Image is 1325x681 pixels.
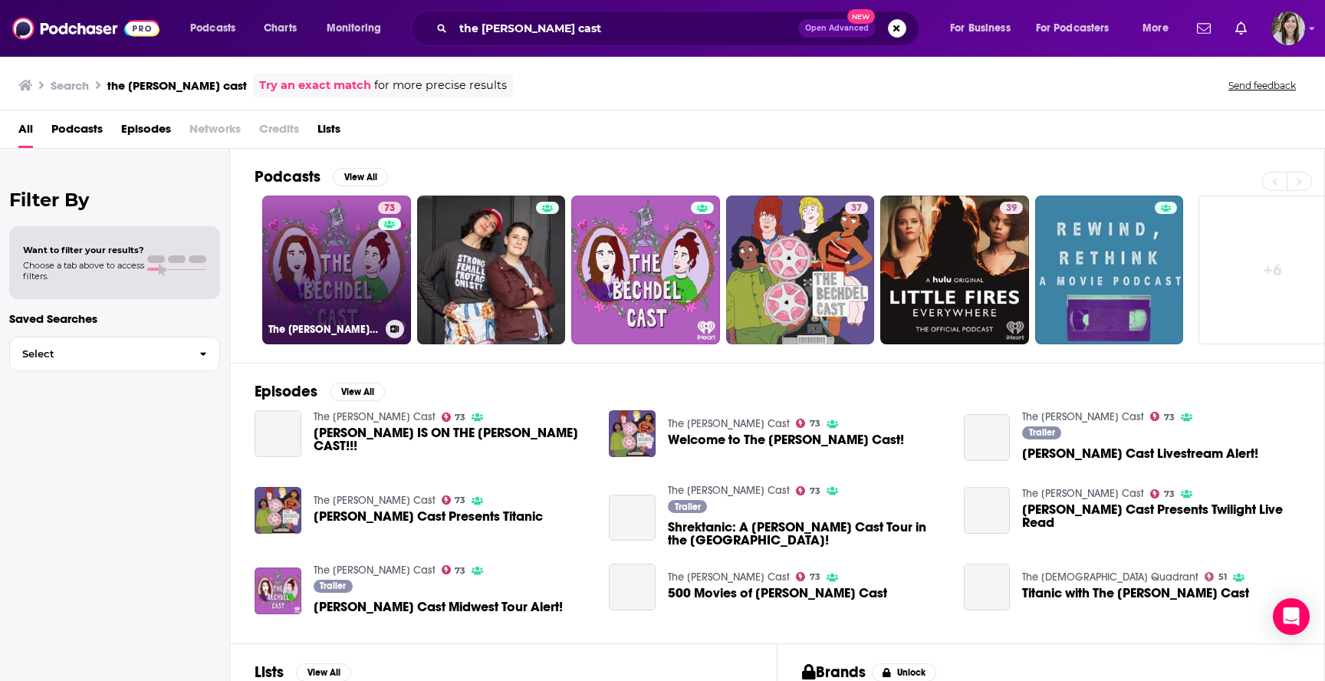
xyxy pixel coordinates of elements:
[1022,587,1249,600] a: Titanic with The Bechdel Cast
[1006,201,1017,216] span: 39
[796,419,820,428] a: 73
[1026,16,1132,41] button: open menu
[255,382,385,401] a: EpisodesView All
[426,11,934,46] div: Search podcasts, credits, & more...
[964,487,1011,534] a: Bechdel Cast Presents Twilight Live Read
[668,587,887,600] a: 500 Movies of Bechdel Cast
[1022,503,1300,529] a: Bechdel Cast Presents Twilight Live Read
[1224,79,1300,92] button: Send feedback
[9,311,220,326] p: Saved Searches
[1150,489,1175,498] a: 73
[796,572,820,581] a: 73
[1022,503,1300,529] span: [PERSON_NAME] Cast Presents Twilight Live Read
[255,410,301,457] a: ALISON BECHDEL IS ON THE BECHDEL CAST!!!
[453,16,798,41] input: Search podcasts, credits, & more...
[880,196,1029,344] a: 39
[51,117,103,148] a: Podcasts
[254,16,306,41] a: Charts
[314,600,563,614] span: [PERSON_NAME] Cast Midwest Tour Alert!
[327,18,381,39] span: Monitoring
[668,433,904,446] span: Welcome to The [PERSON_NAME] Cast!
[255,567,301,614] img: Bechdel Cast Midwest Tour Alert!
[1273,598,1310,635] div: Open Intercom Messenger
[1150,412,1175,421] a: 73
[668,433,904,446] a: Welcome to The Bechdel Cast!
[314,510,543,523] a: Bechdel Cast Presents Titanic
[668,521,945,547] span: Shrektanic: A [PERSON_NAME] Cast Tour in the [GEOGRAPHIC_DATA]!
[1164,414,1175,421] span: 73
[939,16,1030,41] button: open menu
[10,349,187,359] span: Select
[314,564,436,577] a: The Bechdel Cast
[442,495,466,505] a: 73
[1271,12,1305,45] span: Logged in as devinandrade
[378,202,401,214] a: 73
[805,25,869,32] span: Open Advanced
[1205,572,1227,581] a: 51
[384,201,395,216] span: 73
[330,383,385,401] button: View All
[1229,15,1253,41] a: Show notifications dropdown
[810,420,820,427] span: 73
[314,426,591,452] span: [PERSON_NAME] IS ON THE [PERSON_NAME] CAST!!!
[609,410,656,457] img: Welcome to The Bechdel Cast!
[317,117,340,148] span: Lists
[810,488,820,495] span: 73
[796,486,820,495] a: 73
[1271,12,1305,45] img: User Profile
[190,18,235,39] span: Podcasts
[189,117,241,148] span: Networks
[268,323,380,336] h3: The [PERSON_NAME] Cast
[810,574,820,581] span: 73
[851,201,862,216] span: 37
[255,167,321,186] h2: Podcasts
[847,9,875,24] span: New
[668,571,790,584] a: The Bechdel Cast
[1143,18,1169,39] span: More
[455,497,465,504] span: 73
[320,581,346,591] span: Trailer
[121,117,171,148] span: Episodes
[255,487,301,534] img: Bechdel Cast Presents Titanic
[179,16,255,41] button: open menu
[316,16,401,41] button: open menu
[609,564,656,610] a: 500 Movies of Bechdel Cast
[107,78,247,93] h3: the [PERSON_NAME] cast
[675,502,701,512] span: Trailer
[798,19,876,38] button: Open AdvancedNew
[18,117,33,148] a: All
[1164,491,1175,498] span: 73
[314,426,591,452] a: ALISON BECHDEL IS ON THE BECHDEL CAST!!!
[255,167,388,186] a: PodcastsView All
[455,567,465,574] span: 73
[12,14,159,43] img: Podchaser - Follow, Share and Rate Podcasts
[23,245,144,255] span: Want to filter your results?
[259,117,299,148] span: Credits
[1022,410,1144,423] a: The Bechdel Cast
[1022,447,1258,460] span: [PERSON_NAME] Cast Livestream Alert!
[964,414,1011,461] a: Bechdel Cast Livestream Alert!
[1000,202,1023,214] a: 39
[333,168,388,186] button: View All
[1271,12,1305,45] button: Show profile menu
[950,18,1011,39] span: For Business
[374,77,507,94] span: for more precise results
[9,337,220,371] button: Select
[668,587,887,600] span: 500 Movies of [PERSON_NAME] Cast
[1022,487,1144,500] a: The Bechdel Cast
[1036,18,1110,39] span: For Podcasters
[964,564,1011,610] a: Titanic with The Bechdel Cast
[845,202,868,214] a: 37
[51,78,89,93] h3: Search
[1022,447,1258,460] a: Bechdel Cast Livestream Alert!
[1029,428,1055,437] span: Trailer
[726,196,875,344] a: 37
[23,260,144,281] span: Choose a tab above to access filters.
[264,18,297,39] span: Charts
[314,510,543,523] span: [PERSON_NAME] Cast Presents Titanic
[442,565,466,574] a: 73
